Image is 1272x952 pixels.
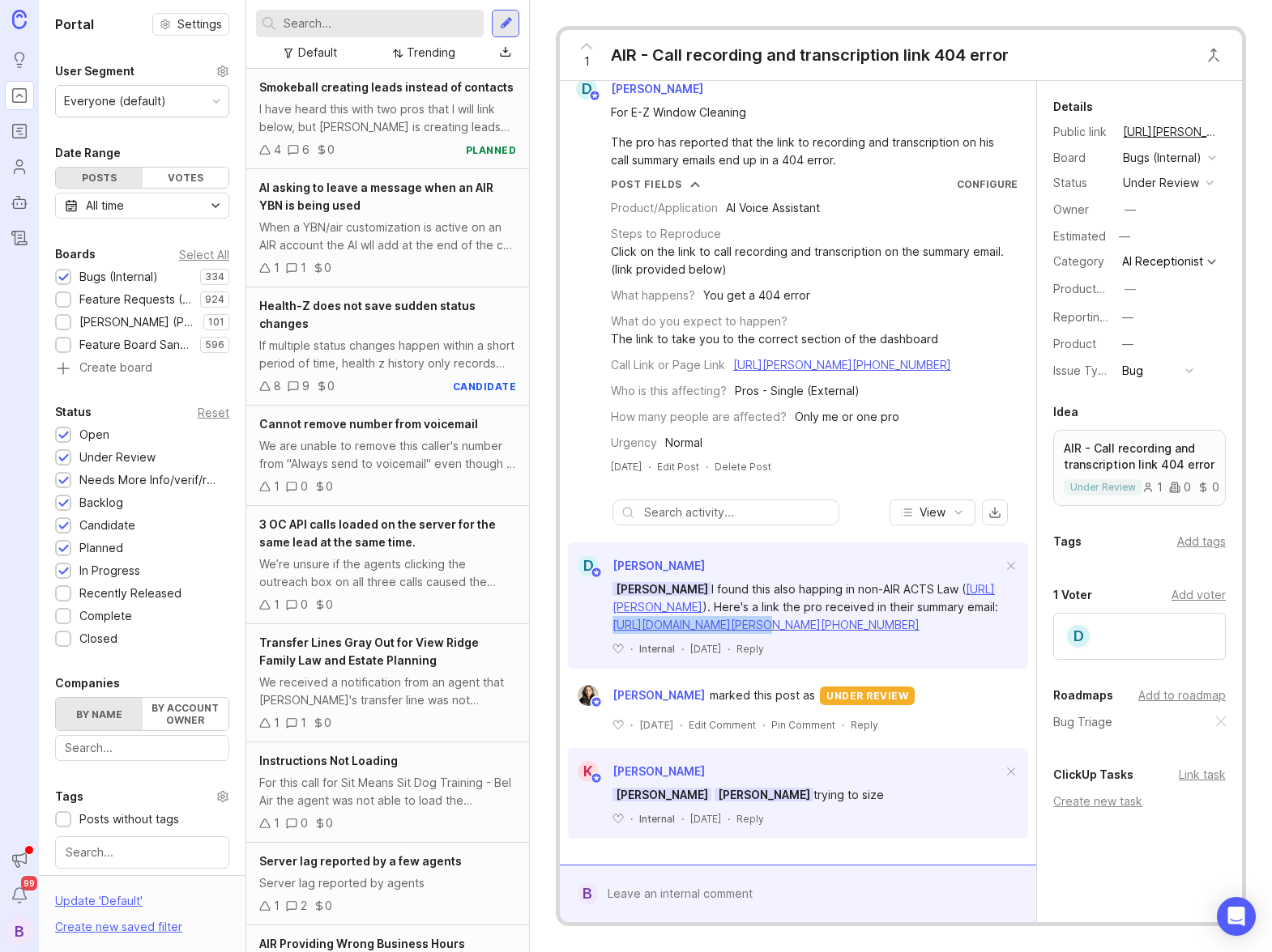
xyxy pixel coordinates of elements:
div: candidate [453,380,517,393]
label: Reporting Team [1053,310,1140,324]
a: Ideas [5,45,34,74]
div: Update ' Default ' [55,892,143,918]
div: Idea [1053,402,1078,422]
a: Users [5,152,34,181]
div: B [578,883,598,904]
div: 0 [326,814,333,832]
div: 1 [274,897,280,915]
div: Category [1053,253,1110,270]
div: You get a 404 error [703,287,810,304]
div: · [630,718,633,732]
div: Everyone (default) [64,92,166,110]
div: Edit Post [657,460,699,474]
div: Owner [1053,201,1110,219]
a: Health-Z does not save sudden status changesIf multiple status changes happen within a short peri... [246,287,529,406]
div: Pros - Single (External) [735,382,860,400]
div: 4 [274,141,281,159]
div: I found this also happing in non-AIR ACTS Law ( ). Here's a link the pro received in their summar... [613,580,1002,634]
span: [PERSON_NAME] [715,788,813,801]
div: For E-Z Window Cleaning [611,104,1004,121]
button: Announcements [5,845,34,874]
span: AI asking to leave a message when an AIR YBN is being used [259,181,493,212]
span: Cannot remove number from voicemail [259,417,478,431]
div: Open [79,426,109,444]
a: Changelog [5,223,34,253]
div: Create new task [1053,793,1226,810]
div: 0 [327,377,335,395]
h1: Portal [55,15,94,34]
div: Recently Released [79,584,181,602]
div: Tags [55,787,83,806]
a: Cannot remove number from voicemailWe are unable to remove this caller's number from "Always send... [246,406,529,506]
div: Public link [1053,123,1110,141]
div: 6 [302,141,309,159]
input: Search activity... [644,504,830,521]
input: Search... [65,739,220,757]
div: · [630,642,633,656]
div: under review [820,686,915,705]
span: [PERSON_NAME] [611,82,703,96]
div: 0 [326,596,333,614]
div: Closed [79,630,117,648]
div: AIR - Call recording and transcription link 404 error [611,44,1009,66]
div: 1 [1142,482,1163,493]
img: member badge [591,696,603,708]
div: The pro has reported that the link to recording and transcription on his call summary emails end ... [611,134,1004,169]
div: Reply [736,812,764,826]
div: 8 [274,377,281,395]
div: Status [55,402,92,422]
a: AI asking to leave a message when an AIR YBN is being usedWhen a YBN/air customization is active ... [246,169,529,287]
div: Normal [665,434,702,452]
a: Roadmaps [5,117,34,146]
div: 1 [274,478,280,495]
span: [PERSON_NAME] [613,582,711,596]
input: Search... [284,15,477,32]
div: Boards [55,244,96,264]
div: Link task [1179,766,1226,784]
div: · [706,460,708,474]
a: Smokeball creating leads instead of contactsI have heard this with two pros that I will link belo... [246,69,529,169]
time: [DATE] [690,813,721,825]
p: under review [1070,481,1136,494]
div: Bug [1122,362,1143,380]
img: member badge [591,567,603,579]
span: Transfer Lines Gray Out for View Ridge Family Law and Estate Planning [259,635,479,667]
img: Canny Home [12,10,27,28]
div: D [578,555,599,576]
div: Server lag reported by agents [259,874,516,892]
img: member badge [589,90,601,102]
div: Complete [79,607,132,625]
div: Candidate [79,516,135,534]
div: — [1125,201,1136,219]
time: [DATE] [611,461,642,473]
div: Create new saved filter [55,918,182,936]
span: Server lag reported by a few agents [259,854,462,868]
div: 0 [301,814,308,832]
a: [URL][PERSON_NAME] [1118,121,1226,142]
div: · [762,718,765,732]
div: K [578,761,599,782]
div: Product/Application [611,199,718,217]
a: D[PERSON_NAME] [566,79,716,100]
div: If multiple status changes happen within a short period of time, health z history only records th... [259,337,516,372]
img: member badge [591,772,603,784]
span: [PERSON_NAME] [613,788,711,801]
a: [DATE] [611,460,642,474]
div: Needs More Info/verif/repro [79,471,221,489]
div: — [1122,335,1133,353]
div: Who is this affecting? [611,382,727,400]
button: Settings [152,13,229,36]
div: We are unable to remove this caller's number from "Always send to voicemail" even though it does ... [259,437,516,473]
div: 1 [301,259,306,277]
div: Estimated [1053,231,1106,242]
a: Autopilot [5,188,34,217]
div: 0 [1197,482,1219,493]
svg: toggle icon [203,199,228,212]
div: 2 [301,897,307,915]
div: Default [298,44,337,62]
div: Add to roadmap [1138,686,1226,704]
label: By account owner [143,698,229,730]
label: Issue Type [1053,363,1112,377]
div: Feature Board Sandbox [DATE] [79,336,192,354]
span: [PERSON_NAME] [613,764,705,778]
